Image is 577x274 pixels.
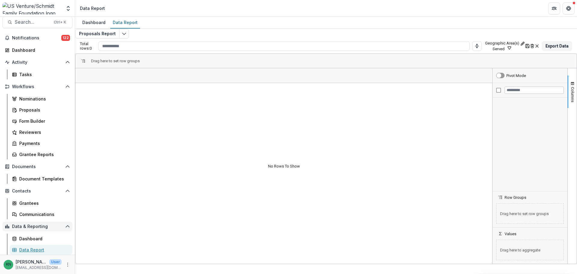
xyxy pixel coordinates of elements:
[16,259,47,265] p: [PERSON_NAME]
[10,127,72,137] a: Reviewers
[80,17,108,29] a: Dashboard
[10,94,72,104] a: Nominations
[570,87,575,102] span: Columns
[2,45,72,55] a: Dashboard
[61,35,70,41] span: 122
[505,195,526,200] span: Row Groups
[75,29,120,38] button: Proposals Report
[80,18,108,27] div: Dashboard
[472,41,482,51] button: Toggle auto height
[110,18,140,27] div: Data Report
[16,265,62,270] p: [EMAIL_ADDRESS][DOMAIN_NAME]
[2,162,72,171] button: Open Documents
[19,107,68,113] div: Proposals
[10,149,72,159] a: Grantee Reports
[64,261,71,268] button: More
[493,200,567,227] div: Row Groups
[505,232,516,236] span: Values
[19,247,68,253] div: Data Report
[496,203,564,224] span: Drag here to set row groups
[19,96,68,102] div: Nominations
[520,41,525,46] button: Rename
[19,236,68,242] div: Dashboard
[15,19,50,25] span: Search...
[19,129,68,135] div: Reviewers
[10,138,72,148] a: Payments
[506,73,526,78] div: Pivot Mode
[49,259,62,265] p: User
[12,84,63,89] span: Workflows
[10,245,72,255] a: Data Report
[119,29,129,38] button: Edit selected report
[2,186,72,196] button: Open Contacts
[10,234,72,244] a: Dashboard
[10,69,72,79] a: Tasks
[548,2,560,14] button: Partners
[19,200,68,206] div: Grantees
[542,41,572,51] button: Export Data
[2,16,72,28] button: Search...
[80,42,96,51] p: Total rows: 0
[19,176,68,182] div: Document Templates
[10,116,72,126] a: Form Builder
[110,17,140,29] a: Data Report
[12,164,63,169] span: Documents
[10,198,72,208] a: Grantees
[91,59,140,63] span: Drag here to set row groups
[19,151,68,158] div: Grantee Reports
[19,118,68,124] div: Form Builder
[19,211,68,217] div: Communications
[12,35,61,41] span: Notifications
[2,82,72,91] button: Open Workflows
[530,41,535,51] button: Delete
[19,140,68,146] div: Payments
[10,105,72,115] a: Proposals
[535,41,539,51] button: default
[12,189,63,194] span: Contacts
[2,57,72,67] button: Open Activity
[493,236,567,264] div: Values
[19,71,68,78] div: Tasks
[12,47,68,53] div: Dashboard
[496,240,564,260] span: Drag here to aggregate
[78,4,107,13] nav: breadcrumb
[10,209,72,219] a: Communications
[6,263,11,266] div: Katrina Nelson
[64,2,72,14] button: Open entity switcher
[53,19,67,26] div: Ctrl + K
[2,2,62,14] img: US Venture/Schmidt Family Foundation logo
[484,41,520,51] button: Geographic Area(s) Served
[563,2,575,14] button: Get Help
[12,224,63,229] span: Data & Reporting
[91,59,140,63] div: Row Groups
[12,60,63,65] span: Activity
[10,174,72,184] a: Document Templates
[505,87,564,94] input: Filter Columns Input
[2,222,72,231] button: Open Data & Reporting
[525,41,530,51] button: Save
[80,5,105,11] div: Data Report
[2,33,72,43] button: Notifications122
